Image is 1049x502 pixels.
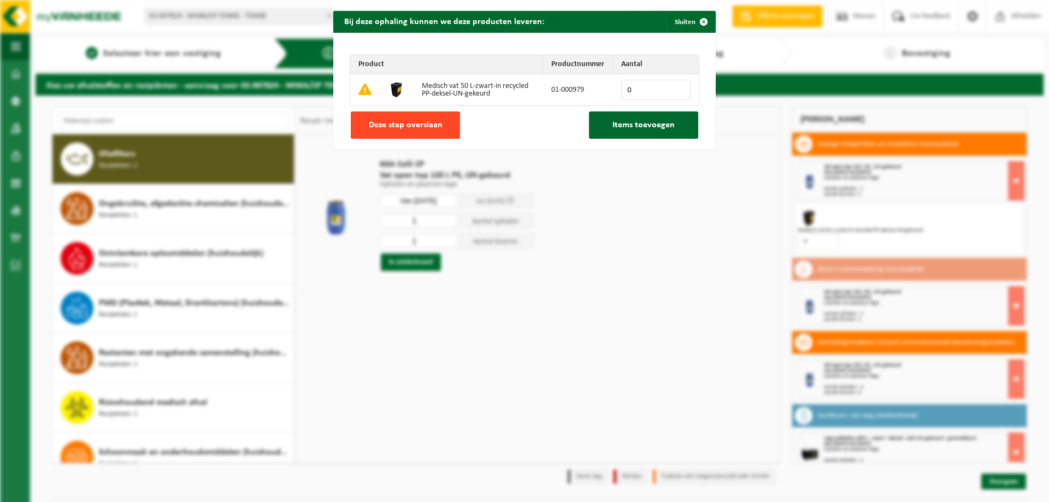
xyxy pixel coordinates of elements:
[543,55,613,74] th: Productnummer
[369,121,443,129] span: Deze stap overslaan
[414,74,543,105] td: Medisch vat 50 L-zwart-in recycled PP-deksel-UN-gekeurd
[543,74,613,105] td: 01-000979
[388,80,405,98] img: 01-000979
[612,121,675,129] span: Items toevoegen
[351,111,460,139] button: Deze stap overslaan
[589,111,698,139] button: Items toevoegen
[666,11,715,33] button: Sluiten
[333,11,555,32] h2: Bij deze ophaling kunnen we deze producten leveren:
[613,55,699,74] th: Aantal
[350,55,543,74] th: Product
